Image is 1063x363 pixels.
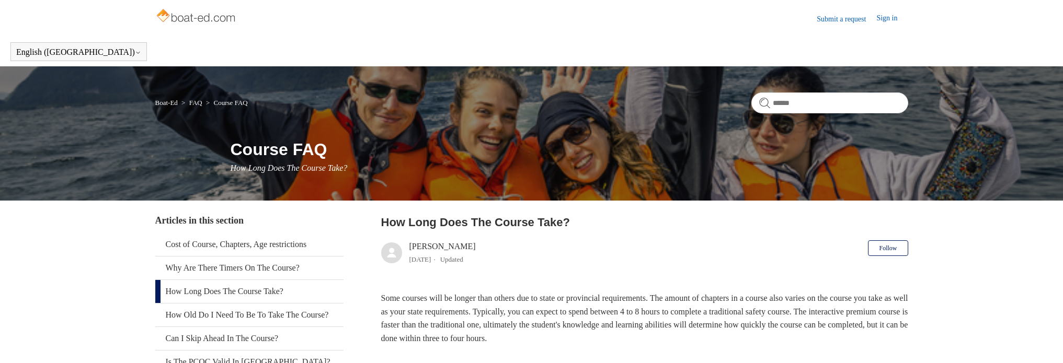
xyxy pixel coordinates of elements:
[817,14,876,25] a: Submit a request
[1028,328,1055,355] div: Live chat
[409,255,431,263] time: 03/21/2024, 11:28
[409,240,476,265] div: [PERSON_NAME]
[155,280,344,303] a: How Long Does The Course Take?
[155,6,238,27] img: Boat-Ed Help Center home page
[231,163,348,172] span: How Long Does The Course Take?
[179,99,204,107] li: FAQ
[16,48,141,57] button: English ([GEOGRAPHIC_DATA])
[381,291,908,345] p: Some courses will be longer than others due to state or provincial requirements. The amount of ch...
[214,99,248,107] a: Course FAQ
[868,240,908,256] button: Follow Article
[440,255,463,263] li: Updated
[204,99,248,107] li: Course FAQ
[155,99,178,107] a: Boat-Ed
[155,215,244,226] span: Articles in this section
[231,137,908,162] h1: Course FAQ
[189,99,202,107] a: FAQ
[155,99,180,107] li: Boat-Ed
[155,256,344,279] a: Why Are There Timers On The Course?
[155,327,344,350] a: Can I Skip Ahead In The Course?
[155,233,344,256] a: Cost of Course, Chapters, Age restrictions
[751,92,908,113] input: Search
[876,13,908,25] a: Sign in
[155,303,344,326] a: How Old Do I Need To Be To Take The Course?
[381,214,908,231] h2: How Long Does The Course Take?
